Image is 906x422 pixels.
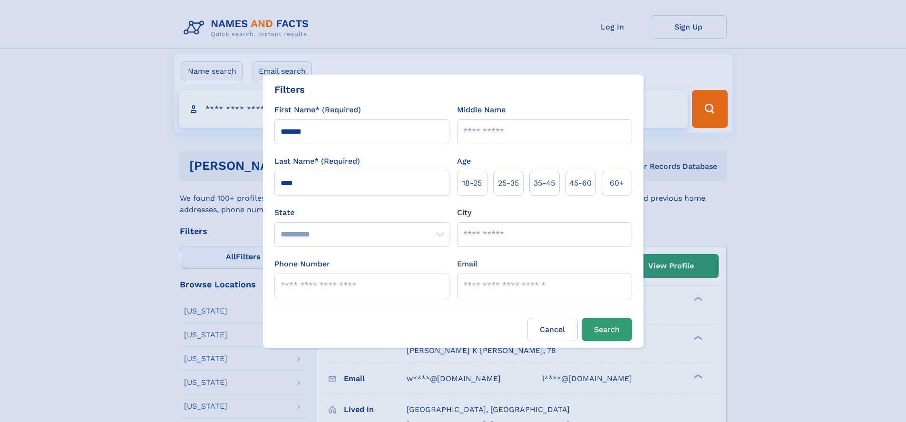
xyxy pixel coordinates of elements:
[462,177,482,189] span: 18‑25
[569,177,592,189] span: 45‑60
[274,82,305,97] div: Filters
[457,258,477,270] label: Email
[274,104,361,116] label: First Name* (Required)
[582,318,632,341] button: Search
[457,104,506,116] label: Middle Name
[457,156,471,167] label: Age
[274,258,330,270] label: Phone Number
[527,318,578,341] label: Cancel
[274,156,360,167] label: Last Name* (Required)
[498,177,519,189] span: 25‑35
[457,207,471,218] label: City
[274,207,449,218] label: State
[534,177,555,189] span: 35‑45
[610,177,624,189] span: 60+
